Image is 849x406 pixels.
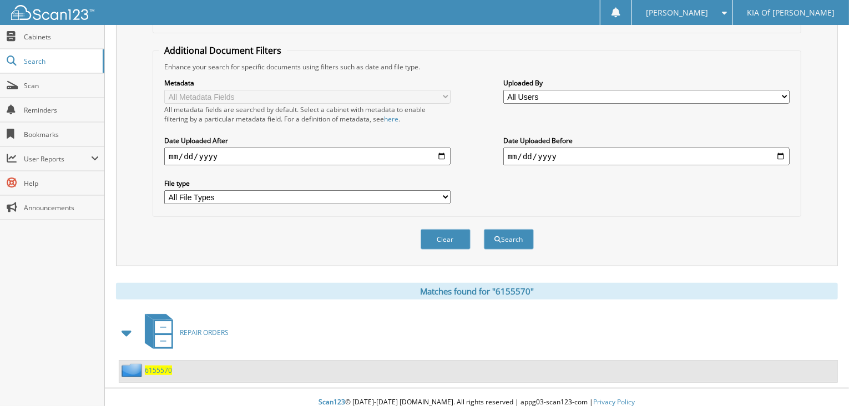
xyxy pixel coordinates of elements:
[159,62,795,72] div: Enhance your search for specific documents using filters such as date and file type.
[384,114,398,124] a: here
[24,179,99,188] span: Help
[484,229,534,250] button: Search
[24,203,99,212] span: Announcements
[24,154,91,164] span: User Reports
[503,78,790,88] label: Uploaded By
[503,148,790,165] input: end
[164,136,451,145] label: Date Uploaded After
[145,366,172,375] a: 6155570
[24,32,99,42] span: Cabinets
[747,9,835,16] span: KIA Of [PERSON_NAME]
[159,44,287,57] legend: Additional Document Filters
[794,353,849,406] iframe: Chat Widget
[11,5,94,20] img: scan123-logo-white.svg
[116,283,838,300] div: Matches found for "6155570"
[646,9,708,16] span: [PERSON_NAME]
[164,105,451,124] div: All metadata fields are searched by default. Select a cabinet with metadata to enable filtering b...
[138,311,229,354] a: REPAIR ORDERS
[24,57,97,66] span: Search
[164,179,451,188] label: File type
[24,130,99,139] span: Bookmarks
[122,363,145,377] img: folder2.png
[24,105,99,115] span: Reminders
[421,229,471,250] button: Clear
[24,81,99,90] span: Scan
[164,148,451,165] input: start
[503,136,790,145] label: Date Uploaded Before
[164,78,451,88] label: Metadata
[180,328,229,337] span: REPAIR ORDERS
